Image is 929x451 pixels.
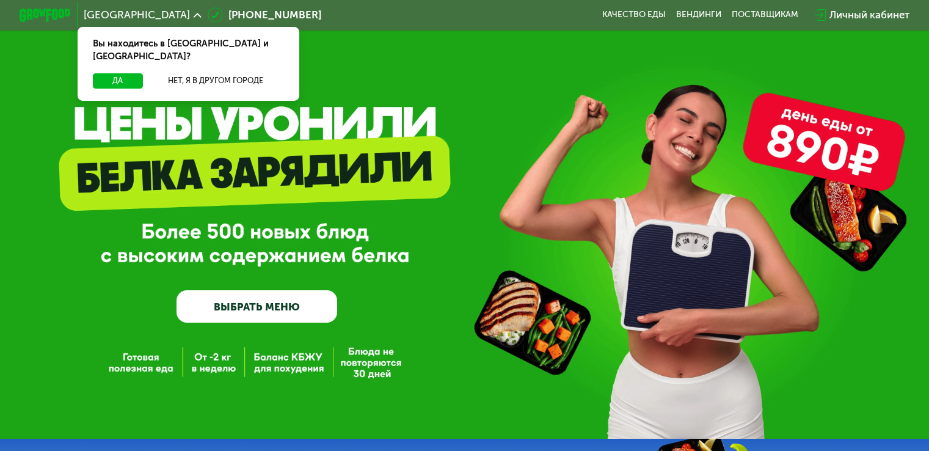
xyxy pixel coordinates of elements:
[78,27,299,73] div: Вы находитесь в [GEOGRAPHIC_DATA] и [GEOGRAPHIC_DATA]?
[676,10,721,20] a: Вендинги
[208,7,321,23] a: [PHONE_NUMBER]
[93,73,142,89] button: Да
[829,7,909,23] div: Личный кабинет
[602,10,666,20] a: Качество еды
[148,73,284,89] button: Нет, я в другом городе
[84,10,190,20] span: [GEOGRAPHIC_DATA]
[732,10,798,20] div: поставщикам
[177,290,337,323] a: ВЫБРАТЬ МЕНЮ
